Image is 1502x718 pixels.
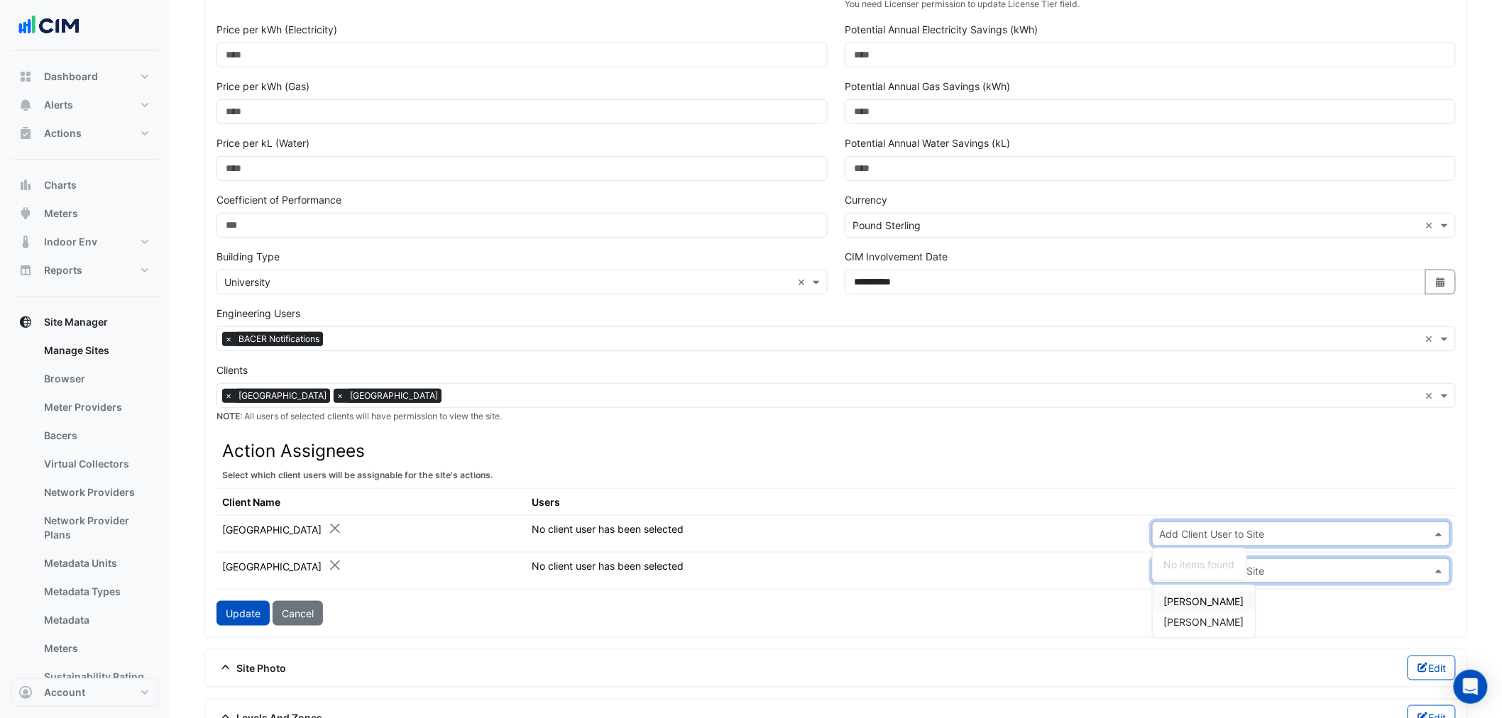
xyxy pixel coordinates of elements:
[11,256,159,285] button: Reports
[11,228,159,256] button: Indoor Env
[845,249,948,264] label: CIM Involvement Date
[11,678,159,707] button: Account
[11,91,159,119] button: Alerts
[346,389,442,403] span: [GEOGRAPHIC_DATA]
[845,22,1038,37] label: Potential Annual Electricity Savings (kWh)
[216,249,280,264] label: Building Type
[1164,595,1244,607] span: [PERSON_NAME]
[18,235,33,249] app-icon: Indoor Env
[33,606,159,634] a: Metadata
[1152,548,1247,581] ng-dropdown-panel: Options list
[18,178,33,192] app-icon: Charts
[1152,585,1256,639] ng-dropdown-panel: Options list
[216,411,240,421] strong: NOTE
[33,393,159,421] a: Meter Providers
[216,363,248,377] label: Clients
[44,98,73,112] span: Alerts
[222,521,342,538] div: [GEOGRAPHIC_DATA]
[216,411,502,421] small: : All users of selected clients will have permission to view the site.
[527,515,1146,552] td: No client user has been selected
[216,601,270,626] button: Update
[11,308,159,336] button: Site Manager
[44,235,97,249] span: Indoor Env
[845,136,1010,150] label: Potential Annual Water Savings (kL)
[527,552,1146,589] td: No client user has been selected
[44,126,82,140] span: Actions
[33,421,159,450] a: Bacers
[11,336,159,711] div: Site Manager
[216,79,309,94] label: Price per kWh (Gas)
[33,634,159,663] a: Meters
[33,478,159,507] a: Network Providers
[222,558,342,575] div: [GEOGRAPHIC_DATA]
[44,685,85,700] span: Account
[44,263,82,277] span: Reports
[17,11,81,40] img: Company Logo
[33,578,159,606] a: Metadata Types
[1425,218,1437,233] span: Clear
[222,389,235,403] span: ×
[235,332,323,346] span: BACER Notifications
[222,470,493,480] small: Select which client users will be assignable for the site's actions.
[44,315,108,329] span: Site Manager
[18,98,33,112] app-icon: Alerts
[222,332,235,346] span: ×
[44,206,78,221] span: Meters
[1153,554,1246,575] div: No items found
[1454,670,1488,704] div: Open Intercom Messenger
[33,663,159,705] a: Sustainability Rating Types
[33,336,159,365] a: Manage Sites
[216,306,300,321] label: Engineering Users
[44,70,98,84] span: Dashboard
[18,263,33,277] app-icon: Reports
[18,70,33,84] app-icon: Dashboard
[11,171,159,199] button: Charts
[18,315,33,329] app-icon: Site Manager
[18,126,33,140] app-icon: Actions
[845,79,1010,94] label: Potential Annual Gas Savings (kWh)
[33,365,159,393] a: Browser
[216,488,527,515] th: Client Name
[222,441,1450,461] h3: Action Assignees
[1425,331,1437,346] span: Clear
[1435,276,1447,288] fa-icon: Select Date
[33,549,159,578] a: Metadata Units
[18,206,33,221] app-icon: Meters
[1408,656,1457,680] button: Edit
[273,601,323,626] button: Cancel
[327,558,342,573] button: Close
[11,62,159,91] button: Dashboard
[216,661,287,675] span: Site Photo
[33,507,159,549] a: Network Provider Plans
[44,178,77,192] span: Charts
[216,192,341,207] label: Coefficient of Performance
[327,521,342,536] button: Close
[527,488,1146,515] th: Users
[33,450,159,478] a: Virtual Collectors
[797,275,809,289] span: Clear
[216,136,309,150] label: Price per kL (Water)
[845,192,887,207] label: Currency
[334,389,346,403] span: ×
[1164,616,1244,628] span: [PERSON_NAME]
[216,22,337,37] label: Price per kWh (Electricity)
[11,119,159,148] button: Actions
[11,199,159,228] button: Meters
[235,389,330,403] span: [GEOGRAPHIC_DATA]
[1425,388,1437,403] span: Clear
